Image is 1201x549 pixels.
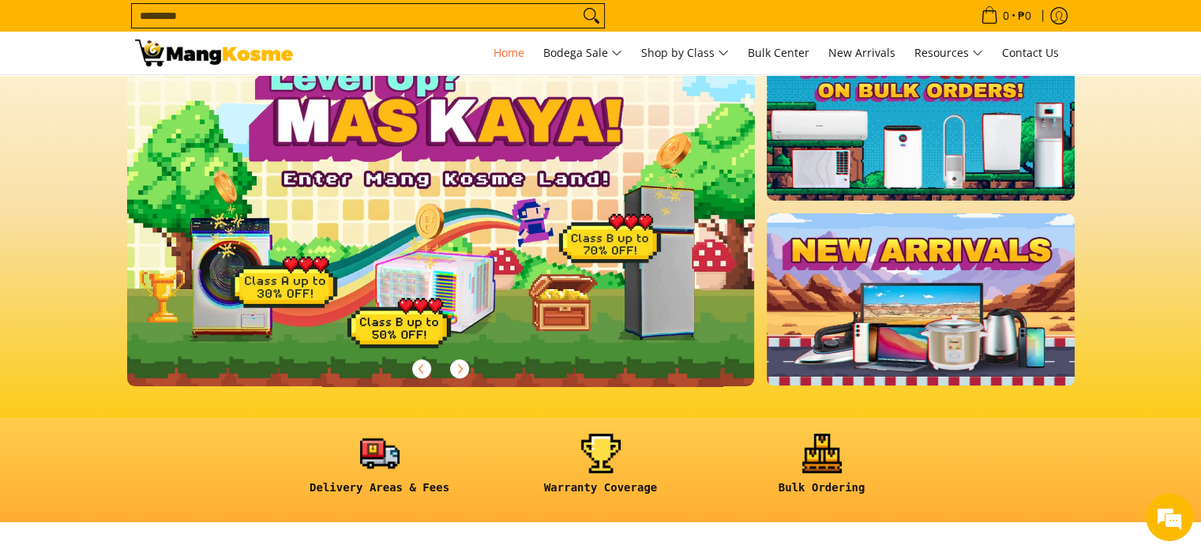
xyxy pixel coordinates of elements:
[748,45,809,60] span: Bulk Center
[404,352,439,386] button: Previous
[1002,45,1059,60] span: Contact Us
[914,43,983,63] span: Resources
[906,32,991,74] a: Resources
[633,32,737,74] a: Shop by Class
[498,434,704,507] a: <h6><strong>Warranty Coverage</strong></h6>
[976,7,1036,24] span: •
[277,434,482,507] a: <h6><strong>Delivery Areas & Fees</strong></h6>
[494,45,524,60] span: Home
[828,45,895,60] span: New Arrivals
[740,32,817,74] a: Bulk Center
[135,39,293,66] img: Mang Kosme: Your Home Appliances Warehouse Sale Partner!
[442,352,477,386] button: Next
[1000,10,1011,21] span: 0
[579,4,604,28] button: Search
[1015,10,1034,21] span: ₱0
[719,434,925,507] a: <h6><strong>Bulk Ordering</strong></h6>
[486,32,532,74] a: Home
[535,32,630,74] a: Bodega Sale
[641,43,729,63] span: Shop by Class
[121,24,761,389] img: Gaming desktop banner
[543,43,622,63] span: Bodega Sale
[820,32,903,74] a: New Arrivals
[994,32,1067,74] a: Contact Us
[309,32,1067,74] nav: Main Menu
